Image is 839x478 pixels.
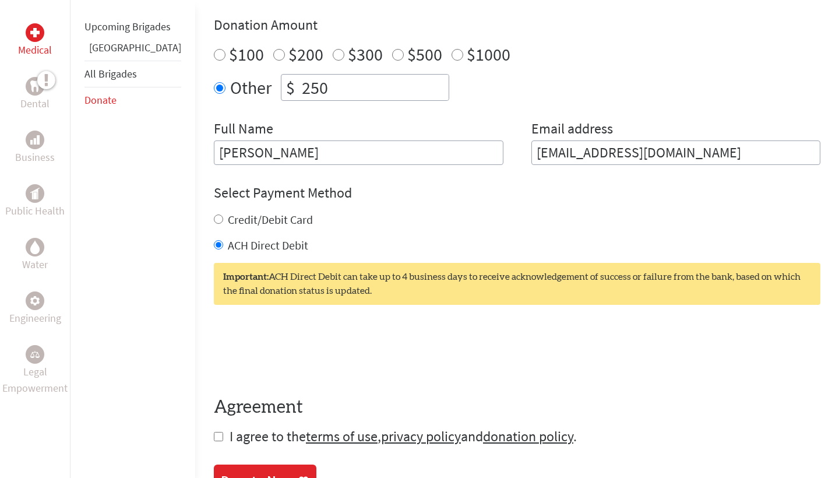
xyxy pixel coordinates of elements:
[26,345,44,364] div: Legal Empowerment
[84,67,137,80] a: All Brigades
[2,364,68,396] p: Legal Empowerment
[18,23,52,58] a: MedicalMedical
[84,61,181,87] li: All Brigades
[230,427,577,445] span: I agree to the , and .
[30,188,40,199] img: Public Health
[229,43,264,65] label: $100
[89,41,181,54] a: [GEOGRAPHIC_DATA]
[230,74,272,101] label: Other
[214,397,820,418] h4: Agreement
[9,310,61,326] p: Engineering
[26,291,44,310] div: Engineering
[5,184,65,219] a: Public HealthPublic Health
[84,20,171,33] a: Upcoming Brigades
[228,238,308,252] label: ACH Direct Debit
[467,43,510,65] label: $1000
[20,96,50,112] p: Dental
[26,184,44,203] div: Public Health
[15,149,55,166] p: Business
[30,351,40,358] img: Legal Empowerment
[281,75,299,100] div: $
[9,291,61,326] a: EngineeringEngineering
[531,119,613,140] label: Email address
[214,119,273,140] label: Full Name
[22,256,48,273] p: Water
[306,427,378,445] a: terms of use
[20,77,50,112] a: DentalDental
[2,345,68,396] a: Legal EmpowermentLegal Empowerment
[30,296,40,305] img: Engineering
[228,212,313,227] label: Credit/Debit Card
[299,75,449,100] input: Enter Amount
[84,87,181,113] li: Donate
[26,131,44,149] div: Business
[84,93,117,107] a: Donate
[214,140,503,165] input: Enter Full Name
[5,203,65,219] p: Public Health
[18,42,52,58] p: Medical
[84,14,181,40] li: Upcoming Brigades
[381,427,461,445] a: privacy policy
[84,40,181,61] li: Ghana
[288,43,323,65] label: $200
[531,140,821,165] input: Your Email
[30,135,40,145] img: Business
[483,427,573,445] a: donation policy
[22,238,48,273] a: WaterWater
[26,23,44,42] div: Medical
[26,238,44,256] div: Water
[30,80,40,92] img: Dental
[15,131,55,166] a: BusinessBusiness
[214,184,820,202] h4: Select Payment Method
[214,328,391,374] iframe: reCAPTCHA
[30,240,40,254] img: Water
[30,28,40,37] img: Medical
[214,16,820,34] h4: Donation Amount
[26,77,44,96] div: Dental
[348,43,383,65] label: $300
[223,272,269,282] strong: Important:
[407,43,442,65] label: $500
[214,263,820,305] div: ACH Direct Debit can take up to 4 business days to receive acknowledgement of success or failure ...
